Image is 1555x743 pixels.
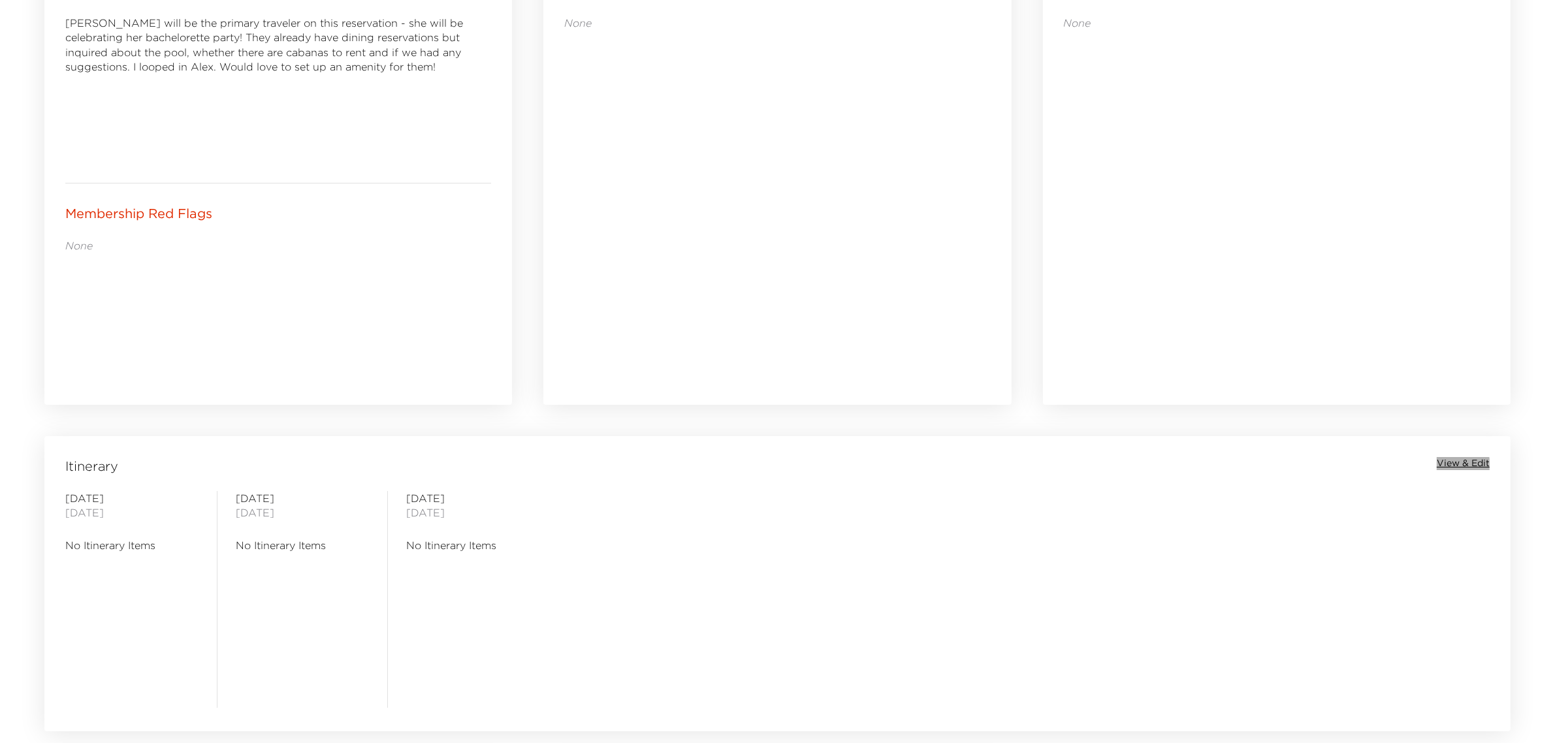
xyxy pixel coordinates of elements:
span: [DATE] [65,505,199,520]
p: None [564,16,990,30]
span: Itinerary [65,457,118,475]
span: [DATE] [65,491,199,505]
span: [DATE] [236,505,369,520]
span: [PERSON_NAME] will be the primary traveler on this reservation - she will be celebrating her bach... [65,16,463,73]
p: Membership Red Flags [65,204,212,223]
button: View & Edit [1437,457,1490,470]
span: [DATE] [236,491,369,505]
span: [DATE] [406,491,539,505]
span: No Itinerary Items [236,538,369,552]
span: No Itinerary Items [65,538,199,552]
span: [DATE] [406,505,539,520]
p: None [65,238,491,253]
p: None [1064,16,1490,30]
span: No Itinerary Items [406,538,539,552]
